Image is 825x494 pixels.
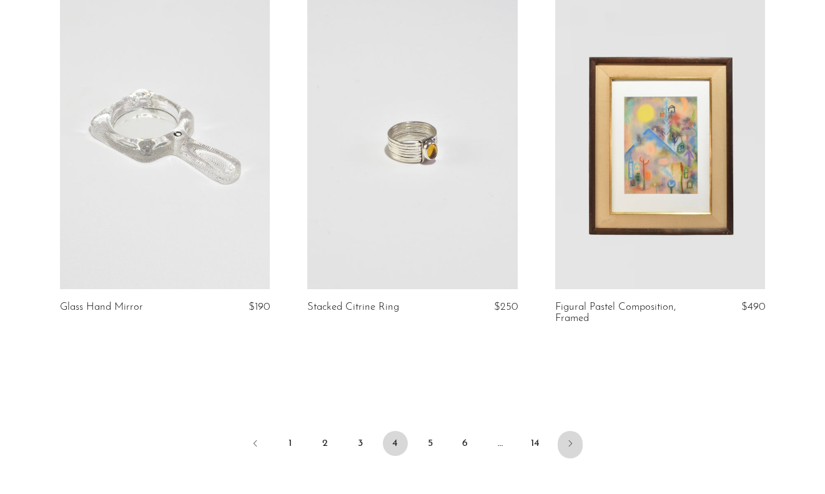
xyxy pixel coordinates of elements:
span: $250 [494,302,518,312]
span: 4 [383,431,408,456]
a: 1 [278,431,303,456]
a: Figural Pastel Composition, Framed [555,302,694,325]
a: 2 [313,431,338,456]
a: Stacked Citrine Ring [307,302,399,313]
a: 14 [523,431,548,456]
span: $190 [249,302,270,312]
a: Next [558,431,583,458]
a: Previous [243,431,268,458]
a: 6 [453,431,478,456]
span: … [488,431,513,456]
a: 5 [418,431,443,456]
a: Glass Hand Mirror [60,302,143,313]
a: 3 [348,431,373,456]
span: $490 [741,302,765,312]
